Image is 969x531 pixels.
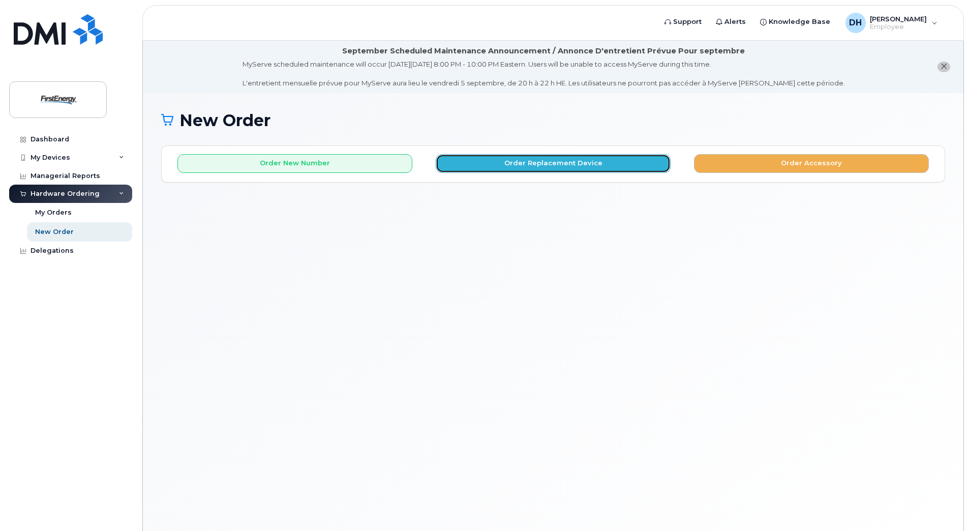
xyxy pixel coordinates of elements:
div: September Scheduled Maintenance Announcement / Annonce D'entretient Prévue Pour septembre [342,46,745,56]
button: Order Replacement Device [436,154,671,173]
iframe: Messenger Launcher [925,487,961,523]
h1: New Order [161,111,945,129]
div: MyServe scheduled maintenance will occur [DATE][DATE] 8:00 PM - 10:00 PM Eastern. Users will be u... [243,60,845,88]
button: close notification [937,62,950,72]
button: Order Accessory [694,154,929,173]
button: Order New Number [177,154,412,173]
